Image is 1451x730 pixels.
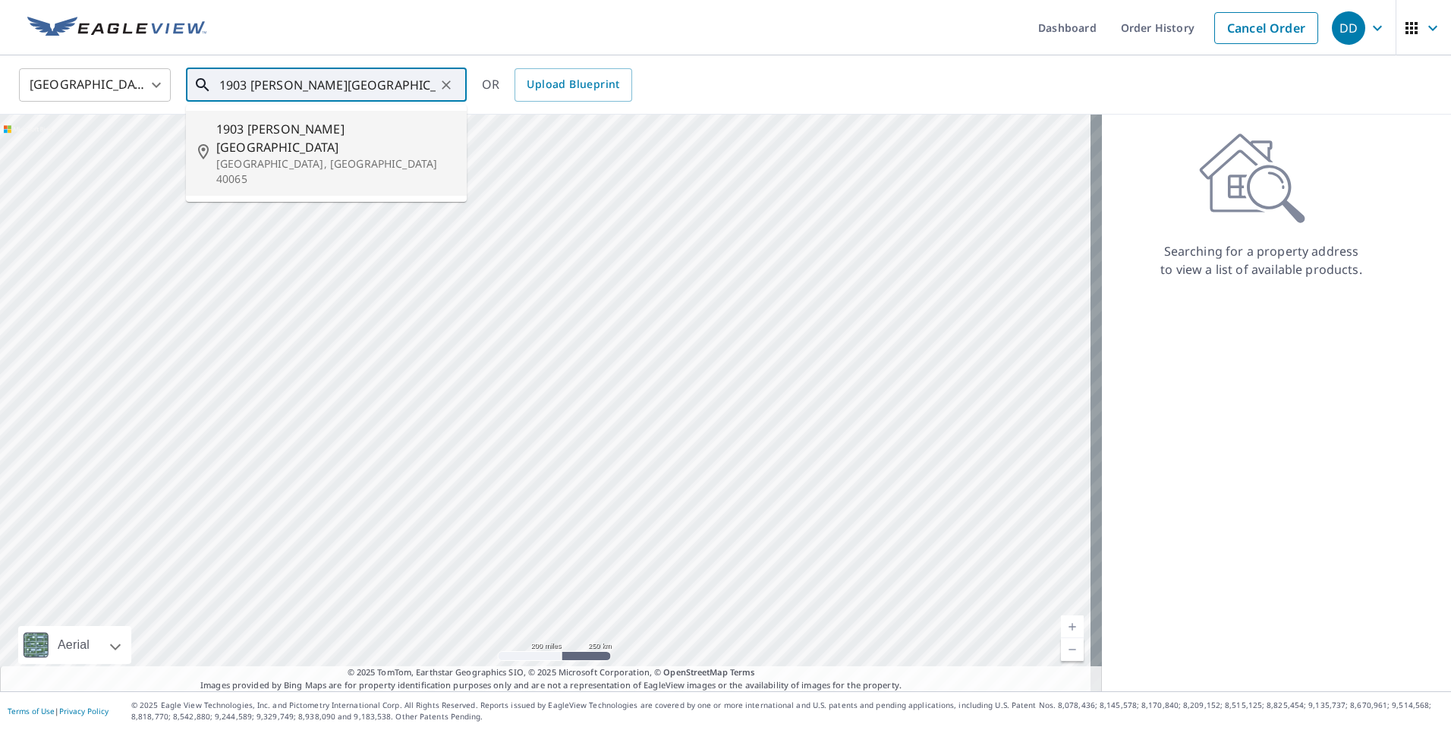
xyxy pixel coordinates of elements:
input: Search by address or latitude-longitude [219,64,436,106]
span: 1903 [PERSON_NAME][GEOGRAPHIC_DATA] [216,120,455,156]
p: © 2025 Eagle View Technologies, Inc. and Pictometry International Corp. All Rights Reserved. Repo... [131,700,1443,722]
a: Privacy Policy [59,706,109,716]
button: Clear [436,74,457,96]
a: Cancel Order [1214,12,1318,44]
a: Terms of Use [8,706,55,716]
div: DD [1332,11,1365,45]
div: [GEOGRAPHIC_DATA] [19,64,171,106]
a: Current Level 5, Zoom Out [1061,638,1084,661]
span: Upload Blueprint [527,75,619,94]
div: Aerial [18,626,131,664]
p: Searching for a property address to view a list of available products. [1160,242,1363,278]
div: Aerial [53,626,94,664]
img: EV Logo [27,17,206,39]
a: OpenStreetMap [663,666,727,678]
a: Current Level 5, Zoom In [1061,615,1084,638]
p: | [8,706,109,716]
a: Upload Blueprint [515,68,631,102]
div: OR [482,68,632,102]
a: Terms [730,666,755,678]
span: © 2025 TomTom, Earthstar Geographics SIO, © 2025 Microsoft Corporation, © [348,666,755,679]
p: [GEOGRAPHIC_DATA], [GEOGRAPHIC_DATA] 40065 [216,156,455,187]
